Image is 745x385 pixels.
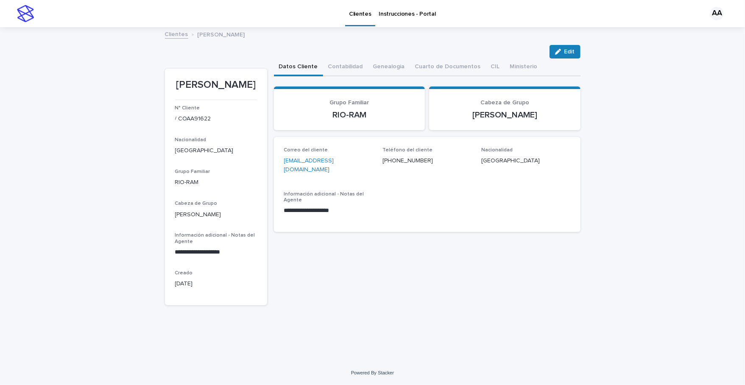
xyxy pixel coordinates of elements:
button: Contabilidad [323,59,368,76]
span: Cabeza de Grupo [480,100,529,106]
img: stacker-logo-s-only.png [17,5,34,22]
button: Genealogia [368,59,410,76]
p: [PERSON_NAME] [439,110,570,120]
p: RIO-RAM [284,110,415,120]
p: / COAA91622 [175,114,257,123]
p: [PERSON_NAME] [198,29,245,39]
button: Cuarto de Documentos [410,59,486,76]
span: Información adicional - Notas del Agente [284,192,364,203]
p: [DATE] [175,279,257,288]
span: Grupo Familiar [329,100,369,106]
span: Correo del cliente [284,148,328,153]
p: RIO-RAM [175,178,257,187]
button: Ministerio [505,59,543,76]
a: [EMAIL_ADDRESS][DOMAIN_NAME] [284,158,334,173]
a: Clientes [165,29,188,39]
span: Cabeza de Grupo [175,201,218,206]
p: [PERSON_NAME] [175,210,257,219]
button: CIL [486,59,505,76]
span: Información adicional - Notas del Agente [175,233,255,244]
a: Powered By Stacker [351,370,394,375]
span: Creado [175,271,193,276]
button: Datos Cliente [274,59,323,76]
span: Nacionalidad [481,148,513,153]
span: Teléfono del cliente [382,148,432,153]
a: [PHONE_NUMBER] [382,158,433,164]
p: [PERSON_NAME] [175,79,257,91]
button: Edit [550,45,580,59]
p: [GEOGRAPHIC_DATA] [175,146,257,155]
p: [GEOGRAPHIC_DATA] [481,156,570,165]
div: AA [710,7,724,20]
span: N° Cliente [175,106,200,111]
span: Grupo Familiar [175,169,210,174]
span: Edit [564,49,575,55]
span: Nacionalidad [175,137,206,142]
